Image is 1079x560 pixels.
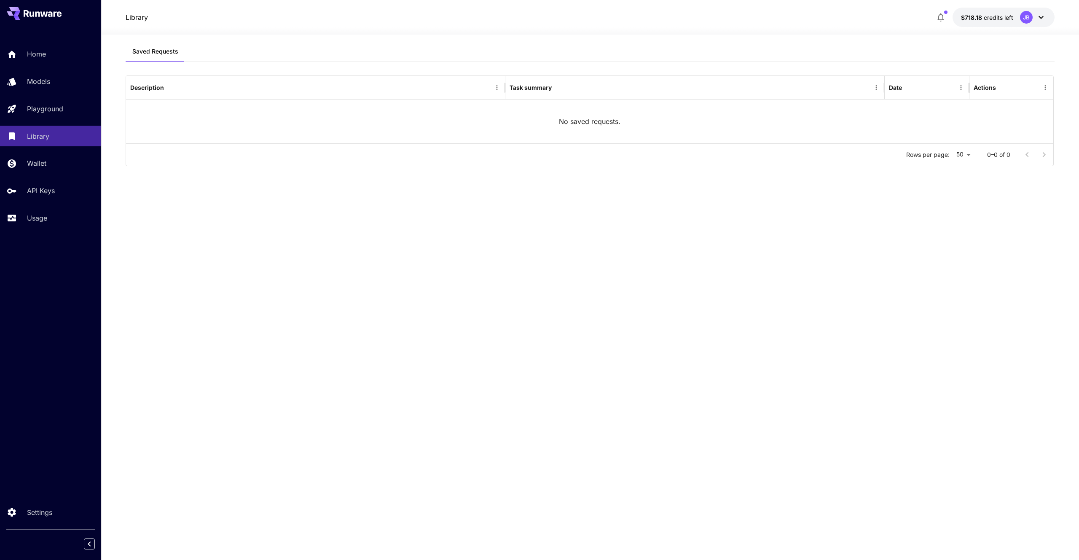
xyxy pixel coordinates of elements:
button: Sort [165,82,177,94]
div: Description [130,84,164,91]
div: 50 [953,148,974,161]
p: Models [27,76,50,86]
div: JB [1020,11,1033,24]
p: API Keys [27,186,55,196]
p: Playground [27,104,63,114]
p: Home [27,49,46,59]
span: $718.18 [961,14,984,21]
p: Usage [27,213,47,223]
button: $718.17848JB [953,8,1055,27]
p: 0–0 of 0 [987,151,1010,159]
nav: breadcrumb [126,12,148,22]
button: Menu [1039,82,1051,94]
p: Rows per page: [906,151,950,159]
button: Sort [903,82,915,94]
span: Saved Requests [132,48,178,55]
p: Library [27,131,49,141]
div: Actions [974,84,996,91]
button: Menu [955,82,967,94]
p: Wallet [27,158,46,168]
p: Settings [27,507,52,517]
p: No saved requests. [559,116,620,127]
a: Library [126,12,148,22]
div: Task summary [510,84,552,91]
div: Date [889,84,902,91]
div: $718.17848 [961,13,1013,22]
span: credits left [984,14,1013,21]
button: Sort [553,82,564,94]
button: Menu [491,82,503,94]
div: Collapse sidebar [90,536,101,552]
button: Menu [870,82,882,94]
button: Collapse sidebar [84,538,95,549]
